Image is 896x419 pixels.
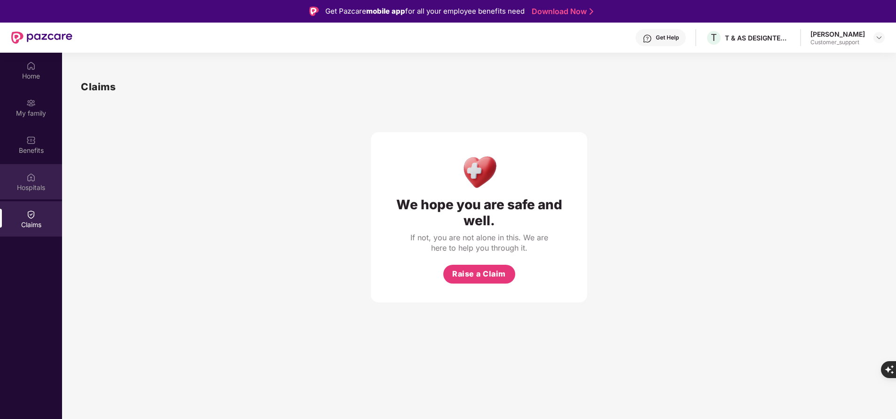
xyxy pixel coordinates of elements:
[452,268,506,280] span: Raise a Claim
[26,61,36,71] img: svg+xml;base64,PHN2ZyBpZD0iSG9tZSIgeG1sbnM9Imh0dHA6Ly93d3cudzMub3JnLzIwMDAvc3ZnIiB3aWR0aD0iMjAiIG...
[643,34,652,43] img: svg+xml;base64,PHN2ZyBpZD0iSGVscC0zMngzMiIgeG1sbnM9Imh0dHA6Ly93d3cudzMub3JnLzIwMDAvc3ZnIiB3aWR0aD...
[26,135,36,145] img: svg+xml;base64,PHN2ZyBpZD0iQmVuZWZpdHMiIHhtbG5zPSJodHRwOi8vd3d3LnczLm9yZy8yMDAwL3N2ZyIgd2lkdGg9Ij...
[875,34,883,41] img: svg+xml;base64,PHN2ZyBpZD0iRHJvcGRvd24tMzJ4MzIiIHhtbG5zPSJodHRwOi8vd3d3LnczLm9yZy8yMDAwL3N2ZyIgd2...
[725,33,791,42] div: T & AS DESIGNTECH SERVICES PRIVATE LIMITED
[443,265,515,284] button: Raise a Claim
[390,197,568,229] div: We hope you are safe and well.
[711,32,717,43] span: T
[532,7,590,16] a: Download Now
[26,98,36,108] img: svg+xml;base64,PHN2ZyB3aWR0aD0iMjAiIGhlaWdodD0iMjAiIHZpZXdCb3g9IjAgMCAyMCAyMCIgZmlsbD0ibm9uZSIgeG...
[26,210,36,219] img: svg+xml;base64,PHN2ZyBpZD0iQ2xhaW0iIHhtbG5zPSJodHRwOi8vd3d3LnczLm9yZy8yMDAwL3N2ZyIgd2lkdGg9IjIwIi...
[309,7,319,16] img: Logo
[810,39,865,46] div: Customer_support
[656,34,679,41] div: Get Help
[810,30,865,39] div: [PERSON_NAME]
[81,79,116,95] h1: Claims
[26,173,36,182] img: svg+xml;base64,PHN2ZyBpZD0iSG9zcGl0YWxzIiB4bWxucz0iaHR0cDovL3d3dy53My5vcmcvMjAwMC9zdmciIHdpZHRoPS...
[409,232,550,253] div: If not, you are not alone in this. We are here to help you through it.
[325,6,525,17] div: Get Pazcare for all your employee benefits need
[589,7,593,16] img: Stroke
[459,151,500,192] img: Health Care
[366,7,405,16] strong: mobile app
[11,32,72,44] img: New Pazcare Logo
